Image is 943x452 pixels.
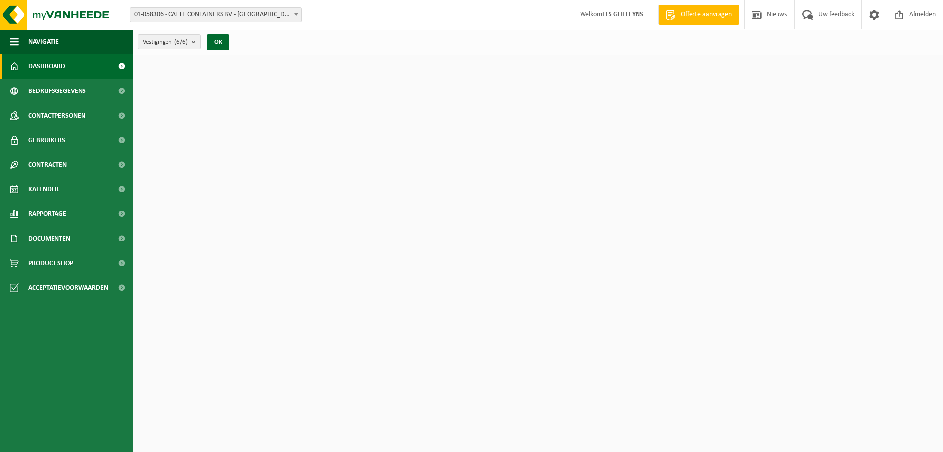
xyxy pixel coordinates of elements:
[28,177,59,202] span: Kalender
[658,5,739,25] a: Offerte aanvragen
[28,152,67,177] span: Contracten
[602,11,643,18] strong: ELS GHELEYNS
[130,7,302,22] span: 01-058306 - CATTE CONTAINERS BV - OUDENAARDE
[138,34,201,49] button: Vestigingen(6/6)
[143,35,188,50] span: Vestigingen
[28,202,66,226] span: Rapportage
[130,8,301,22] span: 01-058306 - CATTE CONTAINERS BV - OUDENAARDE
[28,226,70,251] span: Documenten
[28,251,73,275] span: Product Shop
[174,39,188,45] count: (6/6)
[28,30,59,54] span: Navigatie
[28,275,108,300] span: Acceptatievoorwaarden
[28,79,86,103] span: Bedrijfsgegevens
[678,10,734,20] span: Offerte aanvragen
[28,128,65,152] span: Gebruikers
[207,34,229,50] button: OK
[28,103,85,128] span: Contactpersonen
[28,54,65,79] span: Dashboard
